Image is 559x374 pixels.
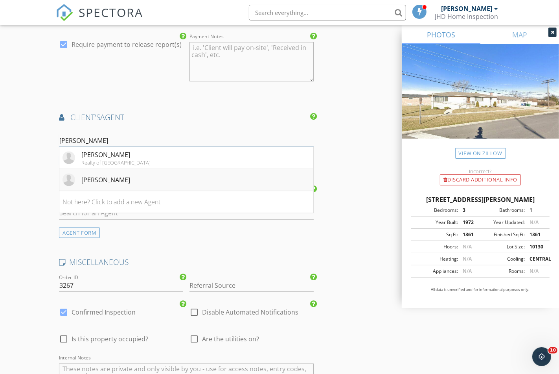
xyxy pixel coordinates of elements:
[411,195,550,204] div: [STREET_ADDRESS][PERSON_NAME]
[530,268,539,274] span: N/A
[72,335,148,343] span: Is this property occupied?
[548,347,557,354] span: 10
[532,347,551,366] iframe: Intercom live chat
[414,243,458,250] div: Floors:
[63,152,75,164] img: default-user-f0147aede5fd5fa78ca7ade42f37bd4542148d508eef1c3d3ea960f66861d68b.jpg
[441,5,492,13] div: [PERSON_NAME]
[72,41,182,48] label: Require payment to release report(s)
[455,148,506,159] a: View on Zillow
[402,25,480,44] a: PHOTOS
[435,13,498,20] div: JHD Home Inspection
[189,279,314,292] input: Referral Source
[480,207,525,214] div: Bathrooms:
[402,168,559,174] div: Incorrect?
[59,112,314,122] h4: AGENT
[458,207,480,214] div: 3
[202,335,259,343] span: Are the utilities on?
[56,11,143,27] a: SPECTORA
[414,231,458,238] div: Sq Ft:
[79,4,143,20] span: SPECTORA
[56,4,73,21] img: The Best Home Inspection Software - Spectora
[249,5,406,20] input: Search everything...
[59,191,313,213] li: Not here? Click to add a new Agent
[81,175,130,185] div: [PERSON_NAME]
[59,134,314,147] input: Search for an Agent
[202,309,298,317] label: Disable Automated Notifications
[59,228,100,238] div: AGENT FORM
[480,219,525,226] div: Year Updated:
[463,243,472,250] span: N/A
[414,268,458,275] div: Appliances:
[414,207,458,214] div: Bedrooms:
[480,243,525,250] div: Lot Size:
[525,243,547,250] div: 10130
[81,150,151,159] div: [PERSON_NAME]
[525,256,547,263] div: CENTRAL
[525,231,547,238] div: 1361
[402,44,559,157] img: streetview
[480,231,525,238] div: Finished Sq Ft:
[81,159,151,166] div: Realty of [GEOGRAPHIC_DATA]
[458,219,480,226] div: 1972
[414,219,458,226] div: Year Built:
[480,25,559,44] a: MAP
[458,231,480,238] div: 1361
[530,219,539,226] span: N/A
[463,268,472,274] span: N/A
[463,256,472,262] span: N/A
[480,256,525,263] div: Cooling:
[525,207,547,214] div: 1
[411,287,550,293] p: All data is unverified and for informational purposes only.
[440,174,521,185] div: Discard Additional info
[72,309,136,317] label: Confirmed Inspection
[59,257,314,267] h4: MISCELLANEOUS
[70,112,100,122] span: client's
[480,268,525,275] div: Rooms:
[414,256,458,263] div: Heating:
[63,174,75,186] img: default-user-f0147aede5fd5fa78ca7ade42f37bd4542148d508eef1c3d3ea960f66861d68b.jpg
